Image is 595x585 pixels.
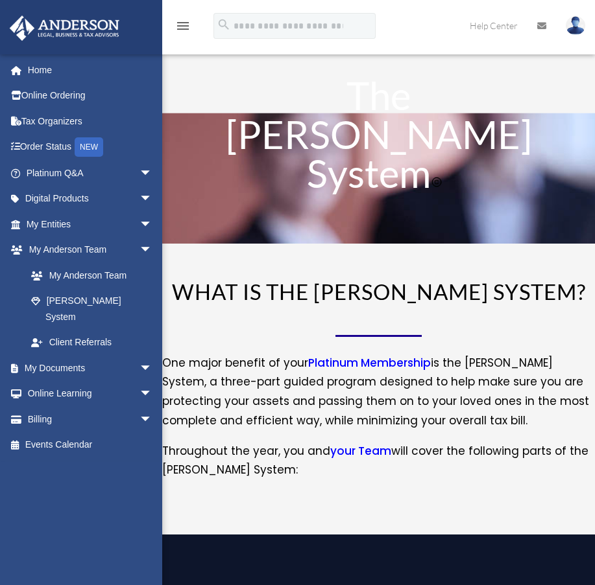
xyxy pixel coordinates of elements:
a: your Team [330,443,391,465]
img: User Pic [566,16,585,35]
span: WHAT IS THE [PERSON_NAME] SYSTEM? [172,279,586,304]
a: Online Ordering [9,83,172,109]
span: arrow_drop_down [140,381,165,407]
i: menu [175,18,191,34]
a: My Anderson Teamarrow_drop_down [9,237,172,263]
a: Home [9,57,172,83]
a: Billingarrow_drop_down [9,406,172,432]
span: arrow_drop_down [140,237,165,264]
div: NEW [75,137,103,157]
a: Client Referrals [18,330,172,356]
a: Platinum Membership [308,355,431,377]
span: arrow_drop_down [140,160,165,187]
a: Order StatusNEW [9,134,172,161]
a: My Documentsarrow_drop_down [9,355,172,381]
p: Throughout the year, you and will cover the following parts of the [PERSON_NAME] System: [162,442,595,481]
i: search [217,17,231,32]
a: Digital Productsarrow_drop_down [9,186,172,212]
a: My Anderson Team [18,262,172,288]
span: arrow_drop_down [140,355,165,382]
a: [PERSON_NAME] System [18,288,165,330]
span: arrow_drop_down [140,211,165,238]
h1: The [PERSON_NAME] System [206,76,552,199]
a: Tax Organizers [9,108,172,134]
a: My Entitiesarrow_drop_down [9,211,172,237]
a: Events Calendar [9,432,172,458]
span: arrow_drop_down [140,186,165,212]
p: One major benefit of your is the [PERSON_NAME] System, a three-part guided program designed to he... [162,354,595,442]
a: Platinum Q&Aarrow_drop_down [9,160,172,186]
a: menu [175,23,191,34]
img: Anderson Advisors Platinum Portal [6,16,123,41]
a: Online Learningarrow_drop_down [9,381,172,407]
span: arrow_drop_down [140,406,165,433]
